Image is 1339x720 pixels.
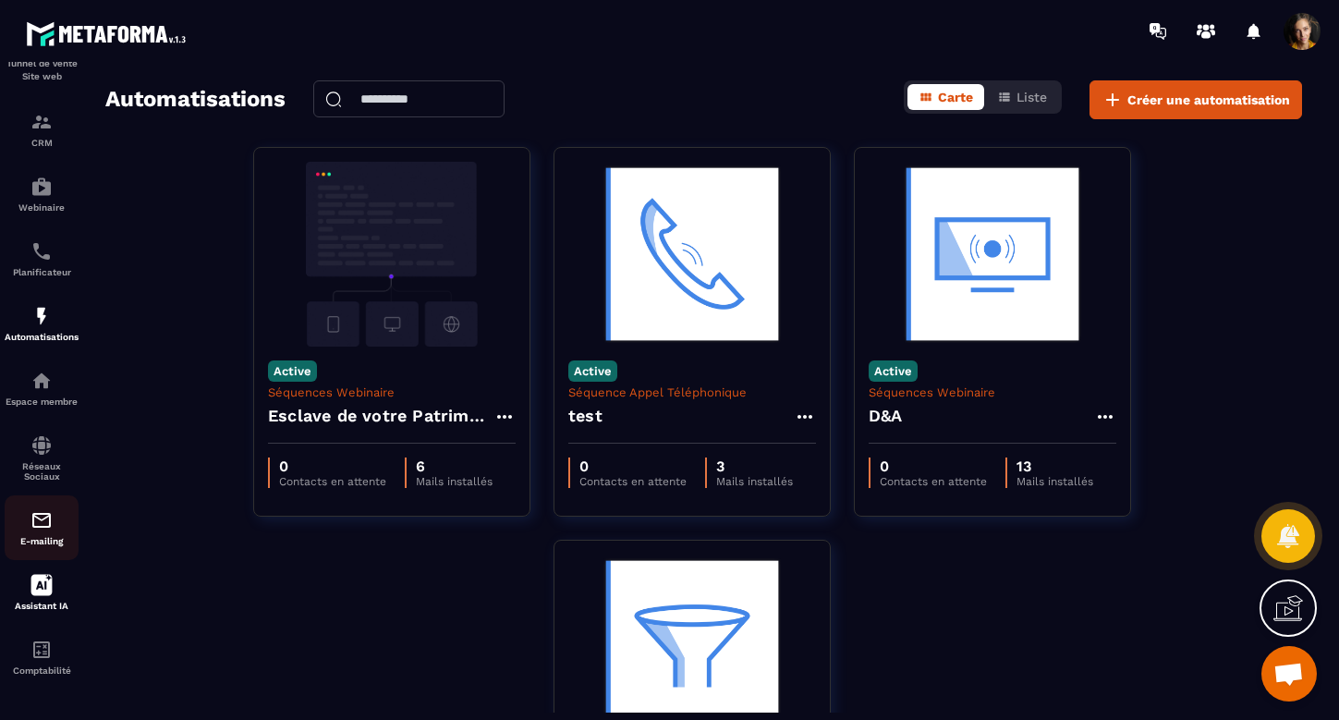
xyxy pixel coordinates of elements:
p: Séquences Webinaire [268,385,516,399]
p: 0 [279,458,386,475]
p: Active [869,360,918,382]
img: formation [30,111,53,133]
p: Tunnel de vente Site web [5,57,79,83]
a: social-networksocial-networkRéseaux Sociaux [5,421,79,495]
p: Active [268,360,317,382]
p: Espace membre [5,397,79,407]
p: Planificateur [5,267,79,277]
p: 6 [416,458,493,475]
img: social-network [30,434,53,457]
img: email [30,509,53,531]
img: logo [26,17,192,51]
p: Assistant IA [5,601,79,611]
img: automation-background [268,162,516,347]
p: Comptabilité [5,665,79,676]
p: Séquence Appel Téléphonique [568,385,816,399]
img: automations [30,370,53,392]
button: Créer une automatisation [1089,80,1302,119]
span: Créer une automatisation [1127,91,1290,109]
p: CRM [5,138,79,148]
img: accountant [30,639,53,661]
p: 0 [579,458,687,475]
h4: Esclave de votre Patrimoine - Copy [268,403,493,429]
button: Liste [986,84,1058,110]
img: automations [30,176,53,198]
button: Carte [907,84,984,110]
p: 0 [880,458,987,475]
p: Séquences Webinaire [869,385,1116,399]
img: automation-background [869,162,1116,347]
p: Mails installés [1016,475,1093,488]
span: Liste [1016,90,1047,104]
p: Réseaux Sociaux [5,461,79,482]
img: scheduler [30,240,53,262]
img: automation-background [568,162,816,347]
a: automationsautomationsEspace membre [5,356,79,421]
h2: Automatisations [105,80,286,119]
p: Contacts en attente [880,475,987,488]
p: Contacts en attente [279,475,386,488]
p: Automatisations [5,332,79,342]
a: automationsautomationsAutomatisations [5,291,79,356]
img: automations [30,305,53,327]
h4: D&A [869,403,903,429]
p: Mails installés [416,475,493,488]
a: Assistant IA [5,560,79,625]
div: Ouvrir le chat [1261,646,1317,702]
a: schedulerschedulerPlanificateur [5,226,79,291]
p: Webinaire [5,202,79,213]
p: 3 [716,458,793,475]
a: formationformationCRM [5,97,79,162]
a: automationsautomationsWebinaire [5,162,79,226]
a: accountantaccountantComptabilité [5,625,79,689]
p: Contacts en attente [579,475,687,488]
p: Mails installés [716,475,793,488]
p: E-mailing [5,536,79,546]
a: emailemailE-mailing [5,495,79,560]
p: Active [568,360,617,382]
p: 13 [1016,458,1093,475]
span: Carte [938,90,973,104]
h4: test [568,403,603,429]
